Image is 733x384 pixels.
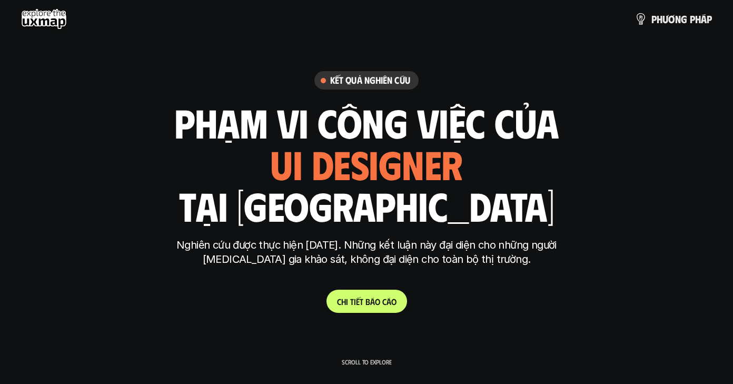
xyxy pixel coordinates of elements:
h1: tại [GEOGRAPHIC_DATA] [179,183,554,228]
span: o [375,297,380,307]
span: h [341,297,346,307]
span: t [350,297,354,307]
span: i [354,297,356,307]
span: t [360,297,363,307]
span: i [346,297,348,307]
span: p [651,13,657,25]
span: á [370,297,375,307]
h1: phạm vi công việc của [174,100,559,144]
span: á [701,13,707,25]
p: Nghiên cứu được thực hiện [DATE]. Những kết luận này đại diện cho những người [MEDICAL_DATA] gia ... [169,238,564,267]
span: o [391,297,397,307]
span: p [690,13,695,25]
a: phươngpháp [635,8,712,29]
span: h [657,13,662,25]
span: b [365,297,370,307]
span: á [387,297,391,307]
span: c [382,297,387,307]
span: ế [356,297,360,307]
span: ơ [668,13,675,25]
span: g [681,13,687,25]
span: C [337,297,341,307]
span: n [675,13,681,25]
span: p [707,13,712,25]
a: Chitiếtbáocáo [326,290,407,313]
span: h [695,13,701,25]
h6: Kết quả nghiên cứu [330,74,410,86]
p: Scroll to explore [342,358,392,366]
span: ư [662,13,668,25]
